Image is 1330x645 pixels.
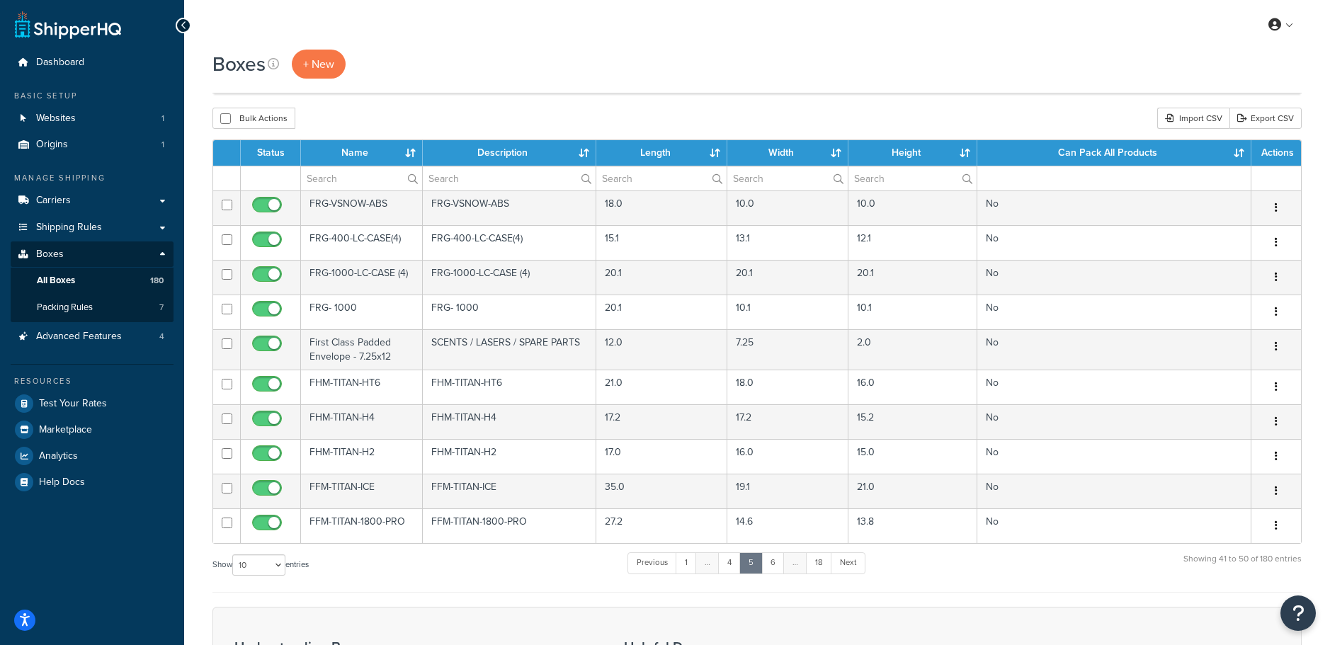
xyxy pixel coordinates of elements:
td: First Class Padded Envelope - 7.25x12 [301,329,423,370]
td: 13.8 [848,508,977,543]
input: Search [423,166,596,190]
td: No [977,474,1251,508]
td: FRG-VSNOW-ABS [423,190,597,225]
h1: Boxes [212,50,266,78]
input: Search [596,166,727,190]
td: 15.1 [596,225,727,260]
a: Marketplace [11,417,174,443]
div: Resources [11,375,174,387]
a: 18 [806,552,832,573]
li: Boxes [11,241,174,322]
td: 12.0 [596,329,727,370]
a: 4 [718,552,741,573]
a: Websites 1 [11,105,174,132]
li: Test Your Rates [11,391,174,416]
span: 4 [159,331,164,343]
span: Marketplace [39,424,92,436]
td: 13.1 [727,225,848,260]
td: 35.0 [596,474,727,508]
td: 15.0 [848,439,977,474]
td: FRG-1000-LC-CASE (4) [301,260,423,295]
span: Dashboard [36,57,84,69]
li: Websites [11,105,174,132]
td: No [977,260,1251,295]
td: No [977,370,1251,404]
td: 20.1 [848,260,977,295]
li: Origins [11,132,174,158]
td: No [977,404,1251,439]
span: Test Your Rates [39,398,107,410]
div: Manage Shipping [11,172,174,184]
td: 21.0 [848,474,977,508]
td: No [977,295,1251,329]
th: Status [241,140,301,166]
span: Carriers [36,195,71,207]
a: Analytics [11,443,174,469]
td: 19.1 [727,474,848,508]
td: FHM-TITAN-H4 [301,404,423,439]
td: 10.1 [848,295,977,329]
td: 12.1 [848,225,977,260]
span: All Boxes [37,275,75,287]
th: Actions [1251,140,1301,166]
td: 20.1 [727,260,848,295]
input: Search [727,166,848,190]
a: All Boxes 180 [11,268,174,294]
a: Advanced Features 4 [11,324,174,350]
span: Analytics [39,450,78,462]
td: FHM-TITAN-H4 [423,404,597,439]
span: 7 [159,302,164,314]
td: No [977,225,1251,260]
a: Boxes [11,241,174,268]
a: … [695,552,720,573]
div: Import CSV [1157,108,1229,129]
a: ShipperHQ Home [15,11,121,39]
td: FFM-TITAN-1800-PRO [301,508,423,543]
span: Websites [36,113,76,125]
td: 10.1 [727,295,848,329]
td: FRG- 1000 [423,295,597,329]
li: Carriers [11,188,174,214]
input: Search [848,166,977,190]
td: 17.0 [596,439,727,474]
td: 10.0 [848,190,977,225]
td: 16.0 [727,439,848,474]
th: Length : activate to sort column ascending [596,140,727,166]
td: FFM-TITAN-1800-PRO [423,508,597,543]
th: Height : activate to sort column ascending [848,140,977,166]
td: FFM-TITAN-ICE [423,474,597,508]
td: 10.0 [727,190,848,225]
span: 1 [161,113,164,125]
a: … [783,552,807,573]
span: Shipping Rules [36,222,102,234]
td: FRG-400-LC-CASE(4) [301,225,423,260]
li: Shipping Rules [11,215,174,241]
label: Show entries [212,554,309,576]
a: 5 [739,552,763,573]
td: FHM-TITAN-H2 [301,439,423,474]
td: FRG-400-LC-CASE(4) [423,225,597,260]
td: 17.2 [596,404,727,439]
th: Width : activate to sort column ascending [727,140,848,166]
td: 17.2 [727,404,848,439]
a: 6 [761,552,785,573]
td: FFM-TITAN-ICE [301,474,423,508]
a: + New [292,50,346,79]
td: 18.0 [727,370,848,404]
a: Next [831,552,865,573]
li: Dashboard [11,50,174,76]
td: 20.1 [596,260,727,295]
td: 15.2 [848,404,977,439]
a: Help Docs [11,469,174,495]
td: 21.0 [596,370,727,404]
button: Bulk Actions [212,108,295,129]
input: Search [301,166,422,190]
li: Packing Rules [11,295,174,321]
td: FHM-TITAN-HT6 [301,370,423,404]
td: 27.2 [596,508,727,543]
span: Boxes [36,249,64,261]
span: Origins [36,139,68,151]
div: Showing 41 to 50 of 180 entries [1183,551,1302,581]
